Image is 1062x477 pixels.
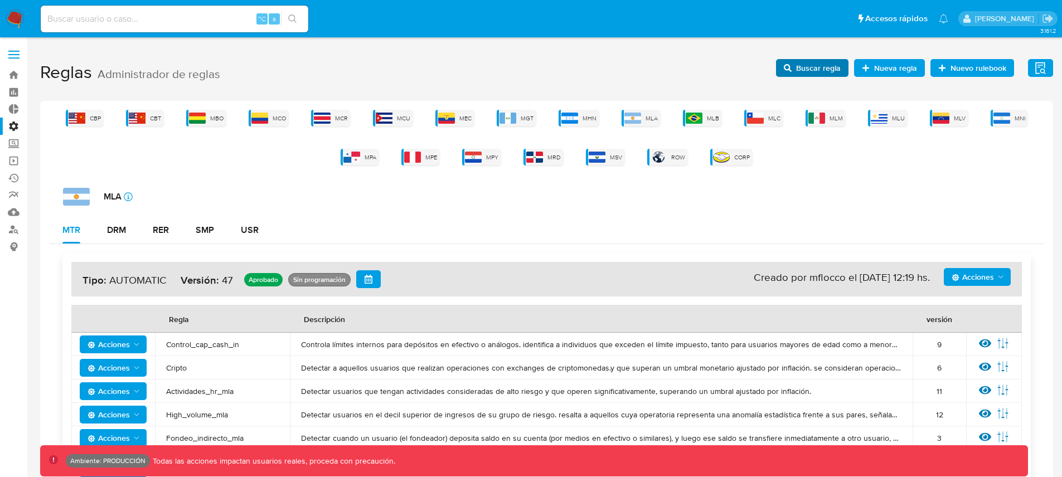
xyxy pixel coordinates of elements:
p: pio.zecchi@mercadolibre.com [975,13,1038,24]
a: Salir [1042,13,1054,25]
span: ⌥ [258,13,266,24]
button: search-icon [281,11,304,27]
p: Todas las acciones impactan usuarios reales, proceda con precaución. [150,456,395,466]
p: Ambiente: PRODUCCIÓN [70,459,146,463]
span: s [273,13,276,24]
a: Notificaciones [939,14,948,23]
span: Accesos rápidos [865,13,928,25]
input: Buscar usuario o caso... [41,12,308,26]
